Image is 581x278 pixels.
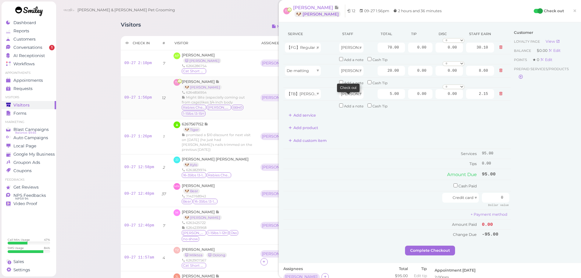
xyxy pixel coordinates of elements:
a: Forms [2,109,56,117]
a: 🐱 [PERSON_NAME] [183,58,221,63]
li: Appointments [2,71,56,75]
a: 09-27 1:56pm [124,96,152,100]
a: Visitors [2,101,56,109]
a: [PERSON_NAME] [PERSON_NAME] 🐶 Kylo [182,157,249,167]
span: [PERSON_NAME] [182,183,215,188]
span: Balance: $9.65 [15,130,36,135]
a: [PERSON_NAME] 🐶 [PERSON_NAME] [293,5,345,17]
li: 09-27 1:56pm [358,8,391,14]
div: [PERSON_NAME] ( [PERSON_NAME] ) [262,223,296,228]
a: Auto Campaigns [2,134,56,142]
span: Forms [13,111,27,116]
th: Staff [338,27,376,41]
a: Conversations 1 [2,43,56,52]
a: 🐶 [PERSON_NAME] [183,215,222,220]
span: Change Due [453,232,477,237]
i: 37 [162,192,166,196]
span: De-matting [287,68,309,73]
span: Edit tip [414,273,427,278]
span: Local Page [13,143,36,149]
a: Blast Campaigns Balance: $9.65 [2,125,56,134]
a: 🐶 [PERSON_NAME] [295,11,340,17]
span: JJ [174,157,180,163]
a: 09-27 12:46pm [124,223,154,228]
a: [PERSON_NAME] 🐶 [PERSON_NAME] [182,210,225,220]
span: Settings [13,267,30,273]
th: Service [283,27,338,41]
a: Coupons [2,167,56,175]
span: Reports [13,28,29,34]
button: Add custom item [283,136,332,146]
span: BB40 [232,105,243,110]
span: Note [334,5,339,10]
i: 4 [163,255,165,260]
small: Cash Tip [372,104,388,108]
span: Points [514,58,528,62]
a: 09-27 2:10pm [124,61,152,65]
span: Note [216,210,220,214]
button: Add product [283,123,323,133]
span: AP [174,52,180,59]
div: [PERSON_NAME] [260,60,298,67]
div: 6263425722 [182,220,253,225]
span: Credit card [453,195,473,200]
span: Conversations [13,45,42,50]
span: NPS® 94 [15,196,28,201]
span: TZ [174,247,180,254]
div: [PERSON_NAME] ( Milktea ) [262,252,296,256]
span: Note [204,122,208,126]
div: [PERSON_NAME] ([PERSON_NAME]) [260,222,299,230]
li: Feedbacks [2,178,56,182]
span: Sales [13,259,24,264]
a: 🐱 Oolong [206,253,227,258]
small: Add a note [344,58,364,62]
button: Notes [267,22,293,31]
span: 【FG】Regular Dog Full Grooming (35 lbs or less) [287,45,379,50]
span: Amount Paid [452,222,477,227]
span: Get Reviews [13,185,39,190]
small: Cash Tip [372,81,388,85]
a: Groupon Ads [2,158,56,167]
span: × [573,6,577,15]
i: 2 [163,165,165,170]
span: TP [283,8,290,14]
span: Benny [207,105,231,110]
div: Customer [514,30,573,35]
a: 09-27 12:58pm [124,165,154,169]
span: [PERSON_NAME] & [PERSON_NAME] Pet Grooming [77,2,175,19]
td: 0.00 [480,159,511,168]
label: Appointment [DATE] [435,268,475,273]
span: Note [216,79,220,84]
span: Google My Business [13,152,55,157]
a: Sales [2,258,56,266]
span: Cat Short Hair [182,263,206,268]
span: Blast Campaigns [13,127,49,132]
i: 7 [163,61,165,66]
th: Tip [407,27,434,41]
a: 09-27 1:26pm [124,134,152,139]
span: TP [174,79,180,86]
span: ★ 0 [533,57,540,62]
small: Add a note [344,81,364,85]
span: Rabies Checked [182,105,206,110]
a: [PERSON_NAME] 🐱 Milktea 🐱 Oolong [182,247,230,257]
a: Edit [540,57,552,62]
span: Workflows [13,61,35,67]
div: Dollar value [485,203,509,208]
div: 7143768943 [182,194,218,199]
td: Cash Paid [283,180,480,191]
span: Visitors [13,103,30,108]
span: [PERSON_NAME] [PERSON_NAME] [182,157,249,161]
div: 47 % [44,238,50,242]
span: 1 [49,45,55,50]
span: Loyalty page [514,39,541,44]
div: [PERSON_NAME] ( Kylo ) [262,165,296,169]
a: Settings [2,266,56,274]
span: Appointments [13,78,43,83]
div: [PERSON_NAME] ([PERSON_NAME]) [260,94,299,102]
a: Local Page [2,142,56,150]
span: M [174,209,180,216]
th: Visitor [170,36,256,50]
a: AI Receptionist [2,52,56,60]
